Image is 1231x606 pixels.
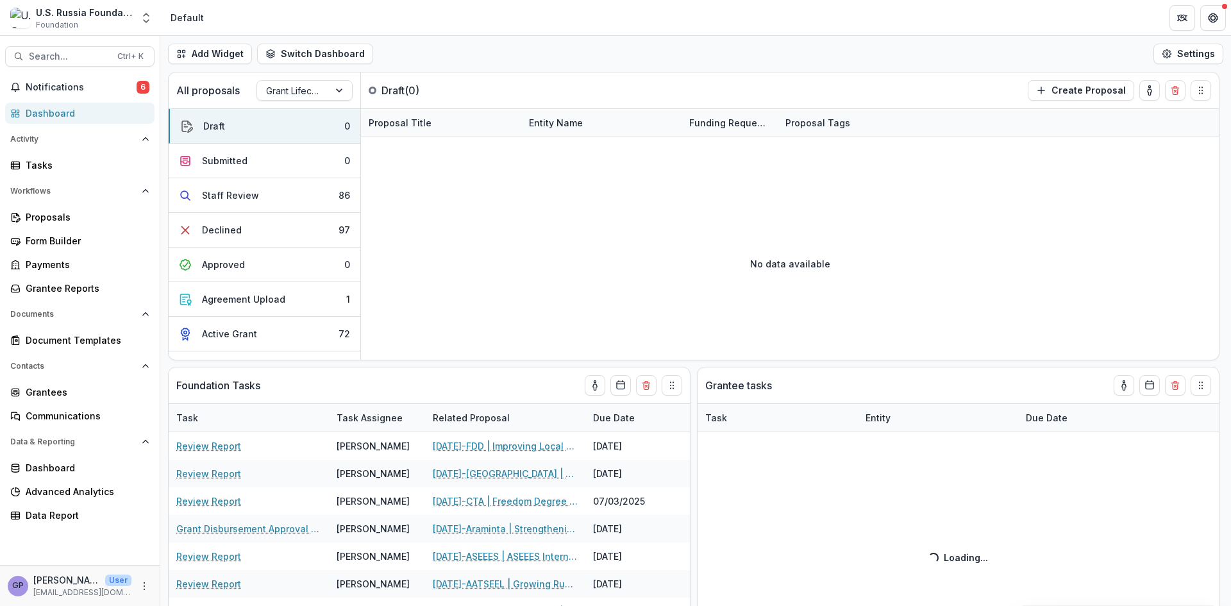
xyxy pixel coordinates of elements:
[176,522,321,535] a: Grant Disbursement Approval Form
[1191,80,1211,101] button: Drag
[26,409,144,423] div: Communications
[176,83,240,98] p: All proposals
[337,439,410,453] div: [PERSON_NAME]
[10,362,137,371] span: Contacts
[585,404,682,432] div: Due Date
[610,375,631,396] button: Calendar
[329,404,425,432] div: Task Assignee
[26,509,144,522] div: Data Report
[5,505,155,526] a: Data Report
[169,282,360,317] button: Agreement Upload1
[425,411,517,425] div: Related Proposal
[36,19,78,31] span: Foundation
[26,158,144,172] div: Tasks
[202,327,257,341] div: Active Grant
[36,6,132,19] div: U.S. Russia Foundation
[26,461,144,475] div: Dashboard
[1139,80,1160,101] button: toggle-assigned-to-me
[337,550,410,563] div: [PERSON_NAME]
[33,573,100,587] p: [PERSON_NAME]
[26,210,144,224] div: Proposals
[5,330,155,351] a: Document Templates
[682,116,778,130] div: Funding Requested
[105,575,131,586] p: User
[344,258,350,271] div: 0
[203,119,225,133] div: Draft
[5,181,155,201] button: Open Workflows
[1153,44,1223,64] button: Settings
[433,522,578,535] a: [DATE]-Araminta | Strengthening Capacities of Russian Human Rights Defenders to Develop the Busin...
[5,103,155,124] a: Dashboard
[521,109,682,137] div: Entity Name
[5,457,155,478] a: Dashboard
[5,254,155,275] a: Payments
[337,467,410,480] div: [PERSON_NAME]
[361,116,439,130] div: Proposal Title
[176,378,260,393] p: Foundation Tasks
[5,278,155,299] a: Grantee Reports
[433,550,578,563] a: [DATE]-ASEEES | ASEEES Internship Grant Program, [DATE]-[DATE]
[521,116,590,130] div: Entity Name
[778,109,938,137] div: Proposal Tags
[169,248,360,282] button: Approved0
[26,282,144,295] div: Grantee Reports
[585,570,682,598] div: [DATE]
[202,189,259,202] div: Staff Review
[169,411,206,425] div: Task
[662,375,682,396] button: Drag
[169,404,329,432] div: Task
[257,44,373,64] button: Switch Dashboard
[26,106,144,120] div: Dashboard
[10,135,137,144] span: Activity
[585,515,682,543] div: [DATE]
[778,116,858,130] div: Proposal Tags
[171,11,204,24] div: Default
[433,467,578,480] a: [DATE]-[GEOGRAPHIC_DATA] | Fostering the Next Generation of Russia-focused Professionals
[585,432,682,460] div: [DATE]
[5,46,155,67] button: Search...
[682,109,778,137] div: Funding Requested
[169,144,360,178] button: Submitted0
[169,178,360,213] button: Staff Review86
[176,494,241,508] a: Review Report
[1191,375,1211,396] button: Drag
[339,189,350,202] div: 86
[361,109,521,137] div: Proposal Title
[585,460,682,487] div: [DATE]
[337,494,410,508] div: [PERSON_NAME]
[425,404,585,432] div: Related Proposal
[137,5,155,31] button: Open entity switcher
[165,8,209,27] nav: breadcrumb
[26,234,144,248] div: Form Builder
[5,382,155,403] a: Grantees
[169,109,360,144] button: Draft0
[5,155,155,176] a: Tasks
[1165,80,1185,101] button: Delete card
[705,378,772,393] p: Grantee tasks
[5,304,155,324] button: Open Documents
[26,485,144,498] div: Advanced Analytics
[29,51,110,62] span: Search...
[10,187,137,196] span: Workflows
[337,522,410,535] div: [PERSON_NAME]
[1165,375,1185,396] button: Delete card
[12,582,24,590] div: Gennady Podolny
[1139,375,1160,396] button: Calendar
[750,257,830,271] p: No data available
[176,439,241,453] a: Review Report
[5,129,155,149] button: Open Activity
[585,487,682,515] div: 07/03/2025
[202,258,245,271] div: Approved
[636,375,657,396] button: Delete card
[5,356,155,376] button: Open Contacts
[1028,80,1134,101] button: Create Proposal
[433,577,578,591] a: [DATE]-AATSEEL | Growing Russian Studies through Bridge-Building and Inclusion
[585,411,642,425] div: Due Date
[176,467,241,480] a: Review Report
[329,411,410,425] div: Task Assignee
[10,8,31,28] img: U.S. Russia Foundation
[381,83,478,98] p: Draft ( 0 )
